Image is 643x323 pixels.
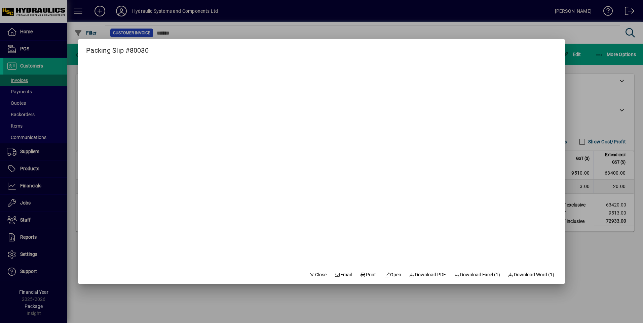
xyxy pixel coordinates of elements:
button: Print [357,269,379,281]
span: Open [384,271,401,278]
span: Email [335,271,352,278]
span: Close [309,271,327,278]
a: Download PDF [407,269,449,281]
button: Download Excel (1) [451,269,503,281]
span: Download Word (1) [508,271,555,278]
span: Download PDF [409,271,446,278]
span: Download Excel (1) [454,271,500,278]
a: Open [381,269,404,281]
h2: Packing Slip #80030 [78,39,157,56]
button: Email [332,269,355,281]
button: Close [306,269,329,281]
button: Download Word (1) [505,269,557,281]
span: Print [360,271,376,278]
